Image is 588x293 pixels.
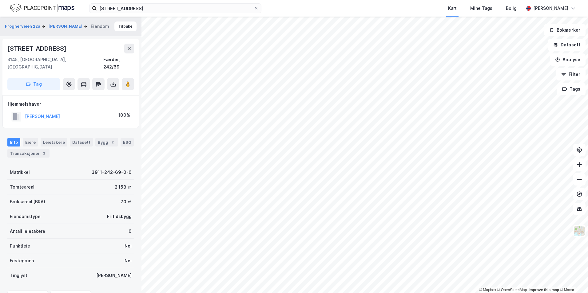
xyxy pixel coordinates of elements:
div: Færder, 242/69 [103,56,134,71]
div: ESG [121,138,134,146]
div: Datasett [70,138,93,146]
div: Leietakere [41,138,67,146]
div: [PERSON_NAME] [533,5,568,12]
button: Filter [556,68,586,80]
a: Mapbox [479,288,496,292]
a: OpenStreetMap [497,288,527,292]
div: 2 [41,150,47,156]
div: Punktleie [10,242,30,250]
div: [STREET_ADDRESS] [7,44,68,53]
div: Transaksjoner [7,149,50,158]
div: Eiere [23,138,38,146]
button: Tilbake [114,21,137,31]
div: Fritidsbygg [107,213,132,220]
div: 2 153 ㎡ [115,183,132,191]
a: Improve this map [529,288,559,292]
div: Eiendom [91,23,109,30]
div: Bygg [95,138,118,146]
div: Tinglyst [10,272,27,279]
div: Nei [125,257,132,264]
input: Søk på adresse, matrikkel, gårdeiere, leietakere eller personer [97,4,254,13]
div: 3911-242-69-0-0 [92,169,132,176]
img: logo.f888ab2527a4732fd821a326f86c7f29.svg [10,3,74,14]
div: 3145, [GEOGRAPHIC_DATA], [GEOGRAPHIC_DATA] [7,56,103,71]
button: Tags [557,83,586,95]
div: Bruksareal (BRA) [10,198,45,205]
div: Info [7,138,20,146]
button: Tag [7,78,60,90]
div: Nei [125,242,132,250]
div: 0 [129,228,132,235]
img: Z [574,225,585,237]
button: Bokmerker [544,24,586,36]
div: Bolig [506,5,517,12]
div: Kontrollprogram for chat [557,264,588,293]
div: Hjemmelshaver [8,100,134,108]
div: 100% [118,111,130,119]
button: Analyse [550,53,586,66]
div: Matrikkel [10,169,30,176]
iframe: Chat Widget [557,264,588,293]
button: Frognerveien 22a [5,23,42,29]
div: Mine Tags [470,5,492,12]
button: [PERSON_NAME] [49,23,84,29]
div: Antall leietakere [10,228,45,235]
div: Tomteareal [10,183,34,191]
div: 2 [109,139,116,145]
div: Festegrunn [10,257,34,264]
button: Datasett [548,39,586,51]
div: Kart [448,5,457,12]
div: [PERSON_NAME] [96,272,132,279]
div: 70 ㎡ [121,198,132,205]
div: Eiendomstype [10,213,41,220]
